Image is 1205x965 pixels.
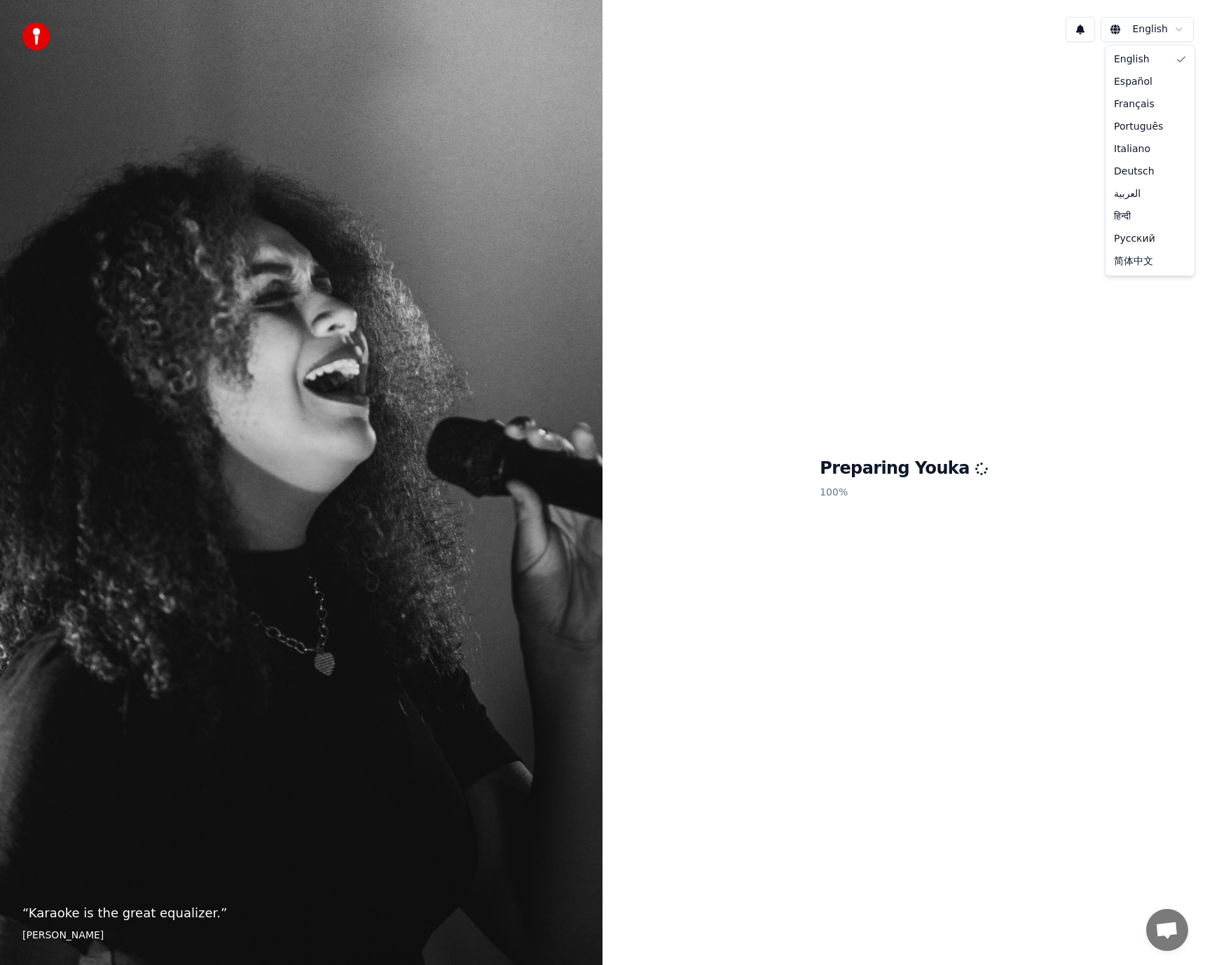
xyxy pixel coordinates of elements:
span: Русский [1114,232,1155,246]
span: Deutsch [1114,165,1155,179]
span: Français [1114,97,1155,111]
span: Español [1114,75,1152,89]
span: English [1114,53,1150,67]
span: हिन्दी [1114,210,1131,224]
span: Italiano [1114,142,1150,156]
span: العربية [1114,187,1141,201]
span: Português [1114,120,1163,134]
span: 简体中文 [1114,254,1153,268]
